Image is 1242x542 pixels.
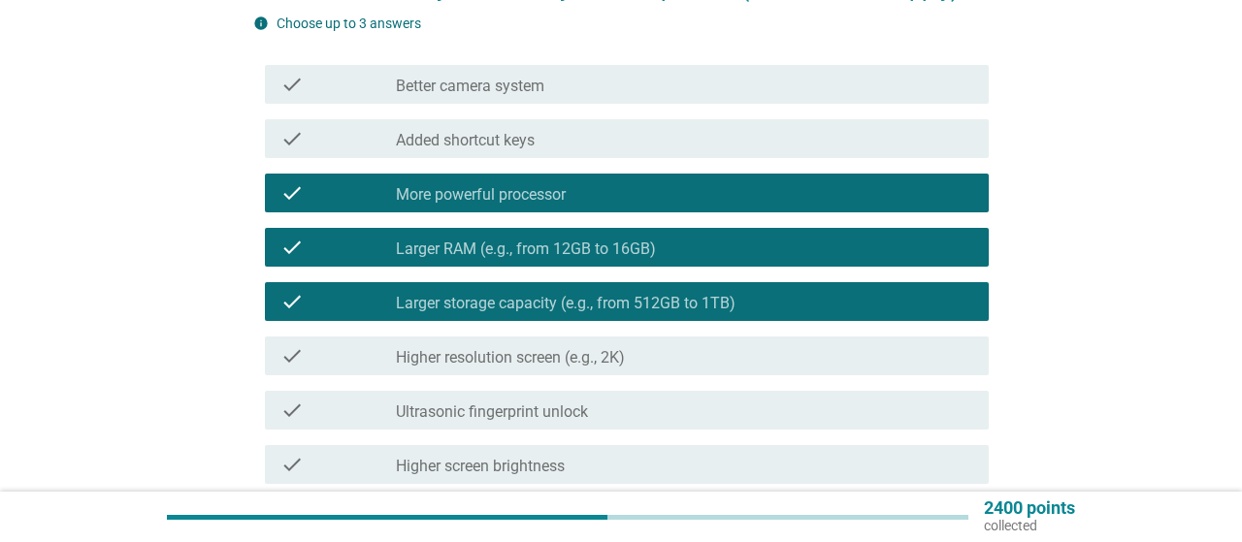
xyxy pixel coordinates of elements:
i: check [280,127,304,150]
i: check [280,399,304,422]
label: Higher screen brightness [396,457,565,476]
label: More powerful processor [396,185,566,205]
i: check [280,453,304,476]
label: Larger storage capacity (e.g., from 512GB to 1TB) [396,294,735,313]
label: Better camera system [396,77,544,96]
i: check [280,181,304,205]
label: Larger RAM (e.g., from 12GB to 16GB) [396,239,656,259]
i: info [253,16,269,31]
i: check [280,73,304,96]
p: collected [984,517,1075,534]
label: Added shortcut keys [396,131,535,150]
p: 2400 points [984,499,1075,517]
i: check [280,344,304,367]
i: check [280,236,304,259]
i: check [280,290,304,313]
label: Choose up to 3 answers [277,16,421,31]
label: Ultrasonic fingerprint unlock [396,402,588,422]
label: Higher resolution screen (e.g., 2K) [396,348,625,367]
